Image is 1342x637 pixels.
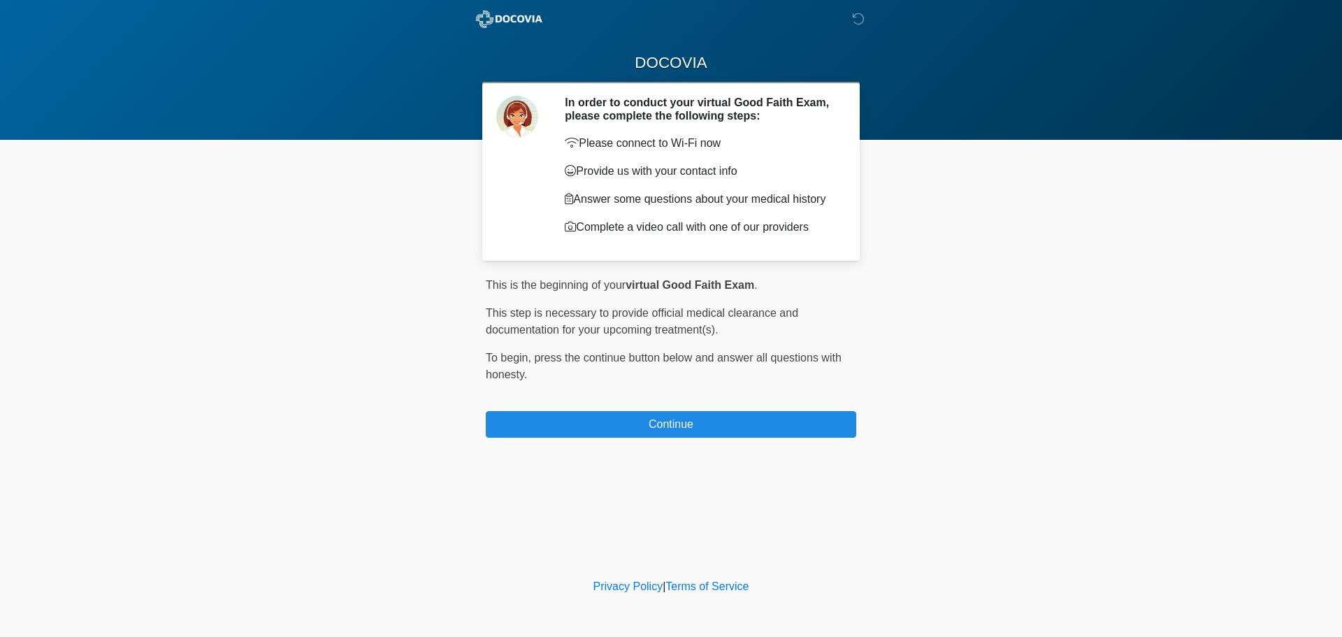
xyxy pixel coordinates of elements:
[665,580,749,592] a: Terms of Service
[626,279,754,291] strong: virtual Good Faith Exam
[496,96,538,138] img: Agent Avatar
[486,352,534,364] span: To begin,
[565,219,835,236] p: Complete a video call with one of our providers
[486,279,626,291] span: This is the beginning of your
[565,163,835,180] p: Provide us with your contact info
[472,10,547,28] img: ABC Med Spa- GFEase Logo
[565,135,835,152] p: Please connect to Wi-Fi now
[593,580,663,592] a: Privacy Policy
[565,191,835,208] p: Answer some questions about your medical history
[486,352,842,380] span: press the continue button below and answer all questions with honesty.
[565,96,835,122] h2: In order to conduct your virtual Good Faith Exam, please complete the following steps:
[486,411,856,438] button: Continue
[663,580,665,592] a: |
[475,50,867,76] h1: DOCOVIA
[754,279,757,291] span: .
[486,307,798,336] span: This step is necessary to provide official medical clearance and documentation for your upcoming ...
